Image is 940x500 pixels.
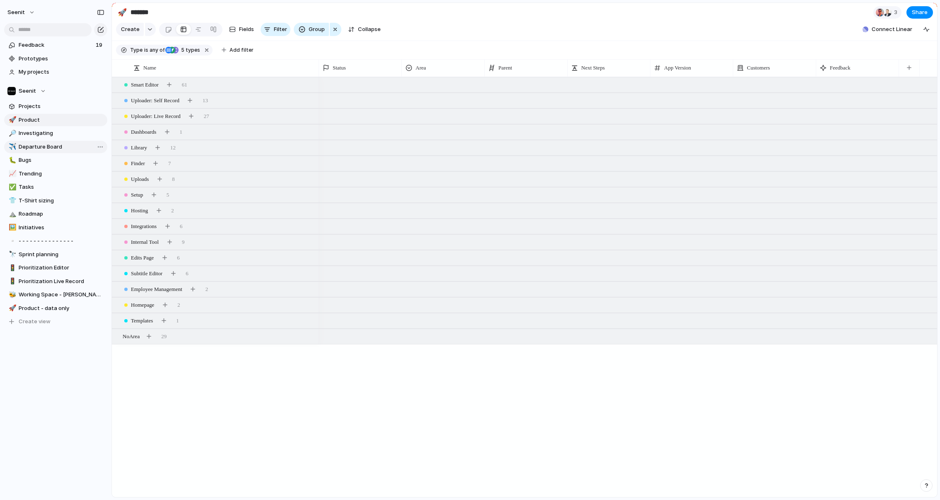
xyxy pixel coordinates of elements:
[4,262,107,274] a: 🚦Prioritization Editor
[182,238,185,246] span: 9
[116,23,144,36] button: Create
[172,175,175,183] span: 8
[161,332,167,341] span: 29
[19,87,36,95] span: Seenit
[7,264,16,272] button: 🚦
[177,254,180,262] span: 6
[4,114,107,126] div: 🚀Product
[664,64,691,72] span: App Version
[118,7,127,18] div: 🚀
[19,197,104,205] span: T-Shirt sizing
[19,102,104,111] span: Projects
[180,222,183,231] span: 6
[19,170,104,178] span: Trending
[4,168,107,180] a: 📈Trending
[9,209,14,219] div: ⛰️
[19,116,104,124] span: Product
[19,304,104,312] span: Product - data only
[204,112,209,120] span: 27
[131,175,149,183] span: Uploads
[131,207,148,215] span: Hosting
[4,275,107,288] a: 🚦Prioritization Live Record
[144,46,148,54] span: is
[170,144,176,152] span: 12
[168,159,171,168] span: 7
[294,23,329,36] button: Group
[19,291,104,299] span: Working Space - [PERSON_NAME]
[19,224,104,232] span: Initiatives
[19,264,104,272] span: Prioritization Editor
[4,195,107,207] a: 👕T-Shirt sizing
[182,81,187,89] span: 61
[7,116,16,124] button: 🚀
[7,277,16,286] button: 🚦
[148,46,164,54] span: any of
[9,250,14,259] div: 🔭
[333,64,346,72] span: Status
[131,285,182,293] span: Employee Management
[4,221,107,234] div: 🖼️Initiatives
[4,6,39,19] button: Seenit
[19,143,104,151] span: Departure Board
[4,181,107,193] a: ✅Tasks
[4,208,107,220] div: ⛰️Roadmap
[186,269,188,278] span: 6
[131,301,154,309] span: Homepage
[131,191,143,199] span: Setup
[4,100,107,113] a: Projects
[230,46,254,54] span: Add filter
[4,288,107,301] a: 🐝Working Space - [PERSON_NAME]
[4,235,107,247] a: ▫️- - - - - - - - - - - - - - -
[131,128,156,136] span: Dashboards
[131,144,147,152] span: Library
[19,317,51,326] span: Create view
[203,96,208,105] span: 13
[4,154,107,166] div: 🐛Bugs
[261,23,290,36] button: Filter
[9,290,14,300] div: 🐝
[179,128,182,136] span: 1
[4,248,107,261] div: 🔭Sprint planning
[19,41,93,49] span: Feedback
[7,304,16,312] button: 🚀
[912,8,928,17] span: Share
[143,46,166,55] button: isany of
[9,183,14,192] div: ✅
[116,6,129,19] button: 🚀
[177,301,180,309] span: 2
[4,141,107,153] a: ✈️Departure Board
[19,237,104,245] span: - - - - - - - - - - - - - - -
[4,66,107,78] a: My projects
[9,276,14,286] div: 🚦
[179,46,200,54] span: types
[9,303,14,313] div: 🚀
[9,263,14,273] div: 🚦
[19,68,104,76] span: My projects
[131,159,145,168] span: Finder
[165,46,202,55] button: 5 types
[4,315,107,328] button: Create view
[416,64,426,72] span: Area
[581,64,605,72] span: Next Steps
[131,112,181,120] span: Uploader: Live Record
[7,183,16,191] button: ✅
[9,223,14,232] div: 🖼️
[872,25,912,34] span: Connect Linear
[7,237,16,245] button: ▫️
[131,238,159,246] span: Internal Tool
[4,39,107,51] a: Feedback19
[309,25,325,34] span: Group
[19,55,104,63] span: Prototypes
[9,156,14,165] div: 🐛
[859,23,916,36] button: Connect Linear
[7,156,16,164] button: 🐛
[167,191,169,199] span: 5
[131,96,179,105] span: Uploader: Self Record
[121,25,140,34] span: Create
[131,222,157,231] span: Integrations
[7,129,16,137] button: 🔎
